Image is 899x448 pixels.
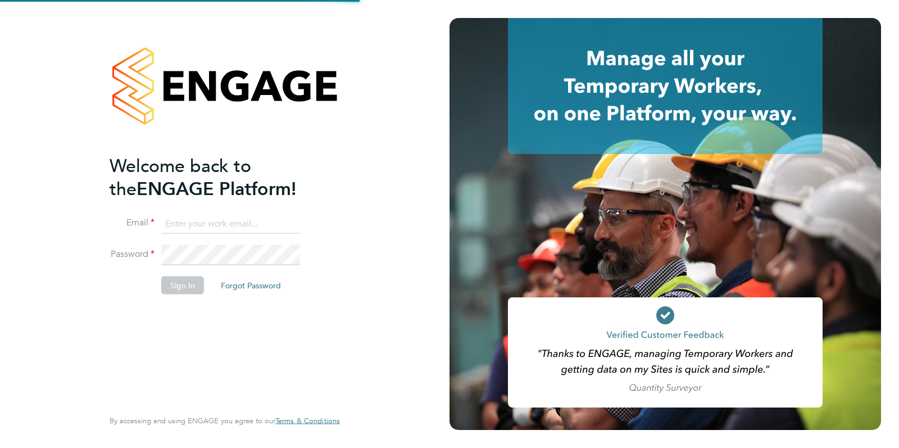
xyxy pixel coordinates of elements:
h2: ENGAGE Platform! [110,154,329,200]
button: Forgot Password [212,277,290,295]
a: Terms & Conditions [275,417,340,426]
input: Enter your work email... [161,214,300,234]
label: Email [110,217,155,229]
span: Welcome back to the [110,155,251,200]
label: Password [110,248,155,260]
span: By accessing and using ENGAGE you agree to our [110,416,340,426]
button: Sign In [161,277,204,295]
